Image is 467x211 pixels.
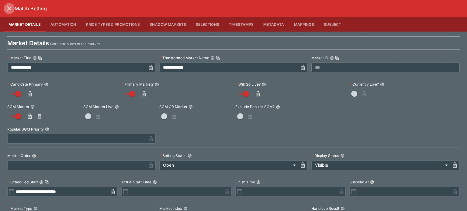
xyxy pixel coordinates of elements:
p: Betting Status [159,153,186,158]
p: Finish Time [235,179,255,185]
button: close [4,3,15,14]
h6: Match Betting [15,5,47,12]
button: Automation [46,17,81,32]
button: Copy To Clipboard [335,56,339,60]
button: Primary Market? [155,82,159,87]
p: Primary Market? [121,82,154,87]
p: Candidate Primary [7,82,43,87]
button: Suspend At [370,180,374,184]
button: Copy To Clipboard [38,56,42,60]
button: Handicap Result [341,206,345,211]
p: Currently Live? [349,82,379,87]
p: Market Index [159,206,182,211]
button: Market Index [183,206,188,211]
button: SGM Market [30,105,35,109]
button: Finish Time [256,180,261,184]
div: Visible [311,160,450,170]
p: Market ID [311,55,328,60]
button: Timestamps [224,17,259,32]
div: Open [159,160,298,170]
button: Will Go Live? [262,82,266,87]
button: Price Types & Promotions [81,17,145,32]
button: Copy To Clipboard [45,180,49,184]
button: Transformed Market NameCopy To Clipboard [210,56,215,60]
p: Transformed Market Name [159,55,209,60]
p: Core attributes of the market [50,41,100,47]
button: Currently Live? [380,82,384,87]
button: Exclude Popular SGM? [276,105,280,109]
p: Exclude Popular SGM? [235,104,275,109]
button: Market Details [4,17,46,32]
button: Market Type [33,206,38,211]
button: Subject [319,17,346,32]
button: SGM Market Live [115,105,119,109]
button: Shadow Markets [145,17,191,32]
p: Suspend At [349,179,369,185]
button: Actual Start Time [153,180,157,184]
button: Market IDCopy To Clipboard [330,56,334,60]
p: Popular SGM Priority [7,127,44,132]
button: Display Status [340,154,344,158]
p: Actual Start Time [121,179,151,185]
p: SGM Market Live [83,104,113,109]
p: Display Status [311,153,339,158]
button: Popular SGM Priority [45,127,49,131]
p: Will Go Live? [235,82,261,87]
button: Candidate Primary [44,82,48,87]
button: Scheduled StartCopy To Clipboard [39,180,43,184]
button: Metadata [258,17,289,32]
p: SGM Market [7,104,29,109]
p: Market Type [7,206,32,211]
p: Market Title [7,55,31,60]
button: SGM OR Market [189,105,193,109]
p: Handicap Result [311,206,339,211]
p: Market Order [7,153,31,158]
h4: Market Details [7,39,49,47]
button: Selections [191,17,224,32]
button: Mappings [289,17,319,32]
button: Market TitleCopy To Clipboard [33,56,37,60]
button: Betting Status [188,154,192,158]
p: Scheduled Start [7,179,38,185]
button: Copy To Clipboard [216,56,220,60]
p: SGM OR Market [159,104,187,109]
button: Market Order [32,154,36,158]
